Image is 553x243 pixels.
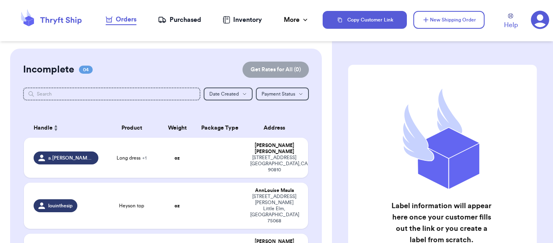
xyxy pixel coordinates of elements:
th: Product [103,118,160,138]
div: More [284,15,309,25]
a: Purchased [158,15,201,25]
span: louinthesip [48,202,72,209]
button: New Shipping Order [413,11,485,29]
strong: oz [174,203,180,208]
span: Long dress [117,155,147,161]
span: Payment Status [262,92,295,96]
span: + 1 [142,156,147,160]
h2: Incomplete [23,63,74,76]
a: Help [504,13,518,30]
span: Help [504,20,518,30]
div: [PERSON_NAME] [PERSON_NAME] [250,143,298,155]
span: a.[PERSON_NAME].inthe.mewdow [48,155,94,161]
a: Inventory [223,15,262,25]
button: Sort ascending [53,123,59,133]
th: Package Type [194,118,245,138]
a: Orders [106,15,136,25]
div: Orders [106,15,136,24]
button: Copy Customer Link [323,11,407,29]
div: [STREET_ADDRESS] [GEOGRAPHIC_DATA] , CA 90810 [250,155,298,173]
button: Date Created [204,87,253,100]
span: Handle [34,124,53,132]
button: Get Rates for All (0) [242,62,309,78]
span: Date Created [209,92,239,96]
span: 04 [79,66,93,74]
th: Address [245,118,308,138]
strong: oz [174,156,180,160]
div: AnnLouise Maula [250,188,298,194]
span: Heyson top [119,202,144,209]
div: [STREET_ADDRESS][PERSON_NAME] Little Elm , [GEOGRAPHIC_DATA] 75068 [250,194,298,224]
th: Weight [160,118,194,138]
input: Search [23,87,200,100]
button: Payment Status [256,87,309,100]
